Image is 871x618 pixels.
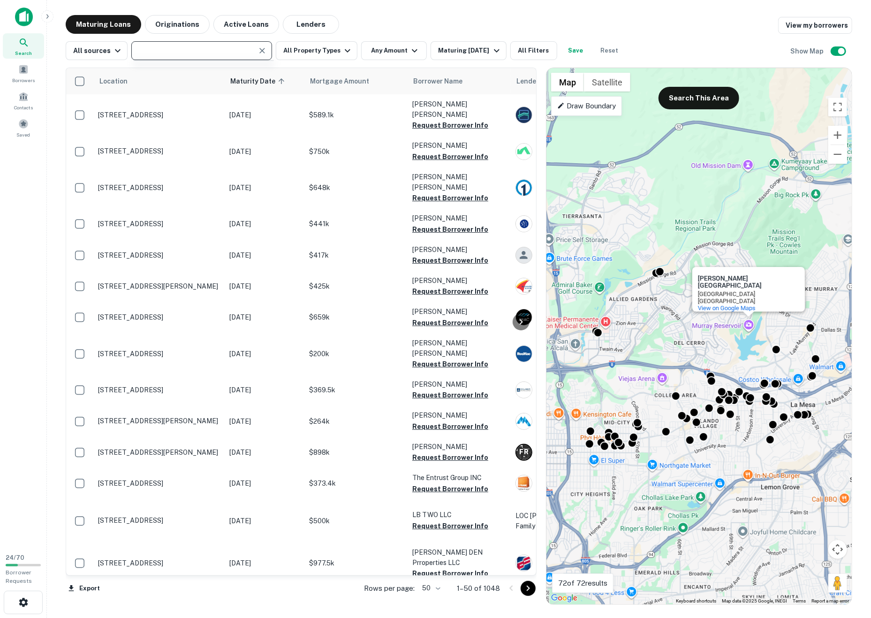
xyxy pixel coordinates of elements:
[364,583,415,594] p: Rows per page:
[229,110,300,120] p: [DATE]
[692,267,805,312] div: Murray Reservoir
[98,313,220,321] p: [STREET_ADDRESS]
[412,255,488,266] button: Request Borrower Info
[412,359,488,370] button: Request Borrower Info
[98,417,220,425] p: [STREET_ADDRESS][PERSON_NAME]
[309,183,403,193] p: $648k
[510,41,557,60] button: All Filters
[722,598,787,603] span: Map data ©2025 Google, INEGI
[309,385,403,395] p: $369.5k
[229,219,300,229] p: [DATE]
[145,15,210,34] button: Originations
[229,312,300,322] p: [DATE]
[811,598,849,603] a: Report a map error
[412,224,488,235] button: Request Borrower Info
[3,115,44,140] div: Saved
[3,61,44,86] a: Borrowers
[412,244,506,255] p: [PERSON_NAME]
[309,110,403,120] p: $589.1k
[12,76,35,84] span: Borrowers
[412,192,488,204] button: Request Borrower Info
[73,45,123,56] div: All sources
[98,559,220,567] p: [STREET_ADDRESS]
[546,68,852,604] div: 0 0
[309,416,403,427] p: $264k
[413,76,462,87] span: Borrower Name
[229,250,300,260] p: [DATE]
[412,286,488,297] button: Request Borrower Info
[551,73,584,92] button: Show street map
[98,183,220,192] p: [STREET_ADDRESS]
[309,219,403,229] p: $441k
[98,220,220,228] p: [STREET_ADDRESS]
[98,147,220,155] p: [STREET_ADDRESS]
[431,41,506,60] button: Maturing [DATE]
[98,111,220,119] p: [STREET_ADDRESS]
[309,447,403,458] p: $898k
[6,554,24,561] span: 24 / 70
[98,479,220,488] p: [STREET_ADDRESS]
[229,558,300,568] p: [DATE]
[98,448,220,457] p: [STREET_ADDRESS][PERSON_NAME]
[66,41,128,60] button: All sources
[412,338,506,359] p: [PERSON_NAME] [PERSON_NAME]
[412,379,506,389] p: [PERSON_NAME]
[828,540,847,559] button: Map camera controls
[309,349,403,359] p: $200k
[66,15,141,34] button: Maturing Loans
[6,569,32,584] span: Borrower Requests
[412,213,506,223] p: [PERSON_NAME]
[229,447,300,458] p: [DATE]
[412,151,488,162] button: Request Borrower Info
[98,282,220,290] p: [STREET_ADDRESS][PERSON_NAME]
[824,543,871,588] iframe: Chat Widget
[229,516,300,526] p: [DATE]
[17,131,30,138] span: Saved
[521,581,536,596] button: Go to next page
[98,386,220,394] p: [STREET_ADDRESS]
[66,581,102,595] button: Export
[412,510,506,520] p: LB TWO LLC
[793,598,806,603] a: Terms (opens in new tab)
[309,281,403,291] p: $425k
[408,68,511,94] th: Borrower Name
[561,41,591,60] button: Save your search to get updates of matches that match your search criteria.
[412,140,506,151] p: [PERSON_NAME]
[229,416,300,427] p: [DATE]
[698,305,756,312] a: View on Google Maps
[698,290,782,298] div: [GEOGRAPHIC_DATA]
[412,483,488,495] button: Request Borrower Info
[229,281,300,291] p: [DATE]
[309,250,403,260] p: $417k
[698,275,782,289] div: [PERSON_NAME][GEOGRAPHIC_DATA]
[229,183,300,193] p: [DATE]
[418,581,442,595] div: 50
[14,104,33,111] span: Contacts
[98,516,220,525] p: [STREET_ADDRESS]
[790,46,825,56] h6: Show Map
[457,583,500,594] p: 1–50 of 1048
[558,578,607,589] p: 72 of 72 results
[412,317,488,328] button: Request Borrower Info
[3,33,44,59] a: Search
[3,88,44,113] a: Contacts
[676,598,716,604] button: Keyboard shortcuts
[229,478,300,488] p: [DATE]
[229,146,300,157] p: [DATE]
[511,68,661,94] th: Lender
[412,473,506,483] p: The Entrust Group INC
[549,592,580,604] a: Open this area in Google Maps (opens a new window)
[256,44,269,57] button: Clear
[557,100,616,112] p: Draw Boundary
[98,350,220,358] p: [STREET_ADDRESS]
[309,558,403,568] p: $977.5k
[309,146,403,157] p: $750k
[98,251,220,259] p: [STREET_ADDRESS]
[828,126,847,145] button: Zoom in
[309,516,403,526] p: $500k
[229,349,300,359] p: [DATE]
